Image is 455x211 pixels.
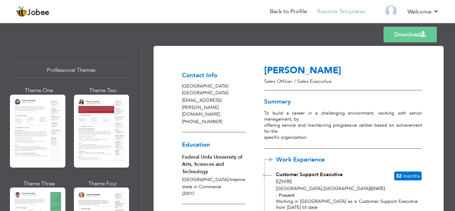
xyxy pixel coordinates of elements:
div: Theme Two [75,87,131,94]
p: Sales Officer / Sales Executive [264,78,382,85]
span: Jobee [27,9,49,17]
p: [EMAIL_ADDRESS][PERSON_NAME][DOMAIN_NAME] [182,97,246,118]
div: Theme Four [75,180,131,188]
p: [PHONE_NUMBER] [182,118,246,126]
img: Profile Img [385,5,397,17]
span: Months [403,173,420,179]
div: Professional Themes [11,63,130,78]
a: Welcome [407,7,439,16]
span: / [228,176,230,183]
h3: Contact Info [182,72,246,79]
div: Working in [GEOGRAPHIC_DATA] as a Customer Support Executive from [DATE] till date [264,199,422,211]
span: 32 [396,173,402,179]
h3: Education [182,142,246,148]
span: , [322,185,323,192]
span: [DATE] - Present [276,185,385,199]
a: Jobee [16,6,49,17]
a: Download [384,27,437,42]
div: Theme Three [11,180,67,188]
div: Federal Urdu University of Arts, Sciences and Technology [182,154,246,176]
h3: Summary [264,99,422,105]
span: eZhire [276,178,292,185]
a: Resume Templates [317,7,365,16]
span: [GEOGRAPHIC_DATA] [GEOGRAPHIC_DATA] [276,185,370,192]
span: | [370,185,371,192]
span: (2001) [182,190,194,197]
div: Theme One [11,87,67,94]
span: Customer Support Executive [276,171,343,178]
p: To build a career in a challenging environment, working with senior management, by offering servi... [264,110,422,140]
p: [GEOGRAPHIC_DATA] [GEOGRAPHIC_DATA] [182,83,246,97]
a: Back to Profile [270,7,307,16]
h3: [PERSON_NAME] [264,65,382,77]
span: Work Experience [276,157,336,163]
img: jobee.io [16,6,27,17]
span: [GEOGRAPHIC_DATA] Intermediate in Commerce [182,176,245,190]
